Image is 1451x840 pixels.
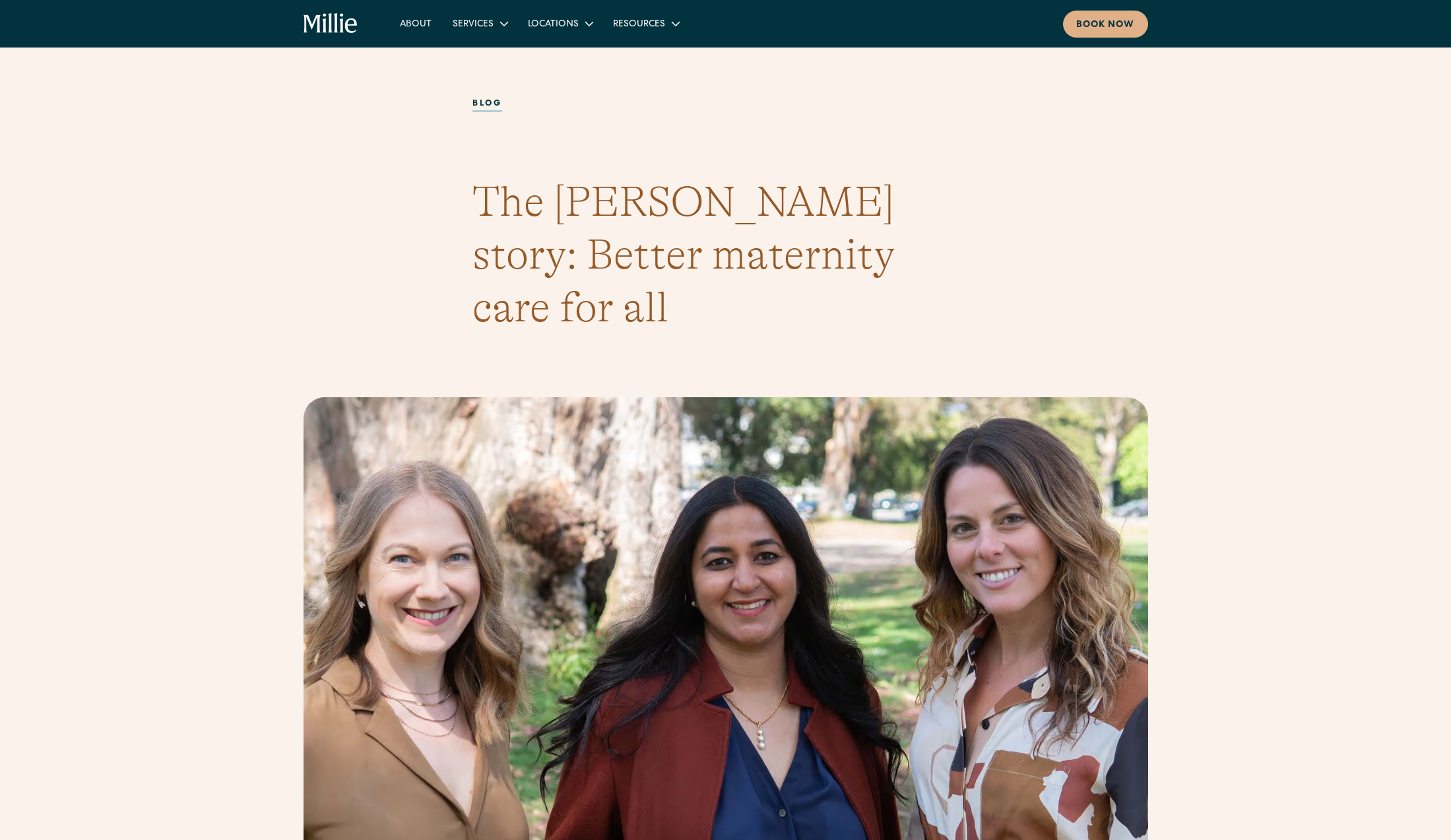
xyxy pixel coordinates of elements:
a: blog [472,98,503,112]
a: home [304,13,358,34]
div: Services [442,13,517,34]
div: Services [453,18,494,32]
div: Book now [1076,18,1135,32]
a: About [389,13,442,34]
a: Book now [1063,11,1148,38]
div: Resources [602,13,689,34]
div: Locations [517,13,602,34]
h1: The [PERSON_NAME] story: Better maternity care for all [472,176,979,334]
div: Resources [613,18,665,32]
div: Locations [528,18,579,32]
